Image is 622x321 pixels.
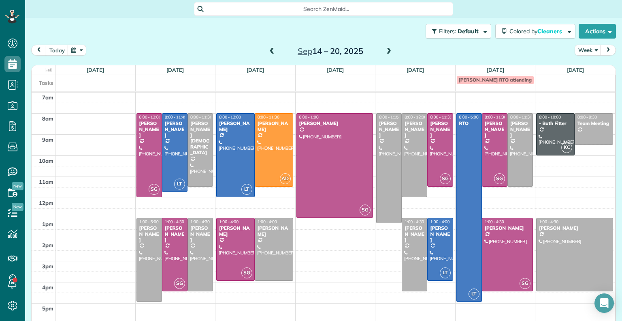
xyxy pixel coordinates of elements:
[219,121,252,132] div: [PERSON_NAME]
[299,121,371,126] div: [PERSON_NAME]
[258,114,279,120] span: 8:00 - 11:30
[520,278,530,289] span: SG
[510,114,532,120] span: 8:00 - 11:30
[469,289,479,299] span: LT
[280,173,291,184] span: AD
[440,173,451,184] span: SG
[539,114,561,120] span: 8:00 - 10:00
[539,219,558,224] span: 1:00 - 4:30
[430,225,450,243] div: [PERSON_NAME]
[166,67,184,73] a: [DATE]
[164,121,185,138] div: [PERSON_NAME]
[404,225,425,243] div: [PERSON_NAME]
[422,24,491,39] a: Filters: Default
[487,67,504,73] a: [DATE]
[42,221,53,227] span: 1pm
[139,114,161,120] span: 8:00 - 12:00
[139,225,160,243] div: [PERSON_NAME]
[494,173,505,184] span: SG
[430,121,450,138] div: [PERSON_NAME]
[139,121,160,138] div: [PERSON_NAME]
[42,115,53,122] span: 8am
[458,28,479,35] span: Default
[39,179,53,185] span: 11am
[594,293,614,313] div: Open Intercom Messenger
[439,28,456,35] span: Filters:
[42,284,53,291] span: 4pm
[577,121,611,126] div: Team Meeting
[174,278,185,289] span: SG
[485,114,507,120] span: 8:00 - 11:30
[405,114,426,120] span: 8:00 - 12:00
[31,45,47,56] button: prev
[42,242,53,248] span: 2pm
[404,121,425,138] div: [PERSON_NAME]
[327,67,344,73] a: [DATE]
[509,28,565,35] span: Colored by
[495,24,575,39] button: Colored byCleaners
[164,225,185,243] div: [PERSON_NAME]
[219,219,239,224] span: 1:00 - 4:00
[258,219,277,224] span: 1:00 - 4:00
[426,24,491,39] button: Filters: Default
[139,219,159,224] span: 1:00 - 5:00
[165,219,184,224] span: 1:00 - 4:30
[149,184,160,195] span: SG
[39,157,53,164] span: 10am
[219,225,252,237] div: [PERSON_NAME]
[567,67,584,73] a: [DATE]
[577,114,597,120] span: 8:00 - 9:30
[459,121,479,126] div: RTO
[537,28,563,35] span: Cleaners
[430,114,452,120] span: 8:00 - 11:30
[12,182,23,190] span: New
[484,225,530,231] div: [PERSON_NAME]
[190,225,211,243] div: [PERSON_NAME]
[46,45,68,56] button: today
[39,200,53,206] span: 12pm
[257,121,291,132] div: [PERSON_NAME]
[219,114,241,120] span: 8:00 - 12:00
[407,67,424,73] a: [DATE]
[539,121,572,126] div: - Bath Fitter
[484,121,505,138] div: [PERSON_NAME]
[539,225,611,231] div: [PERSON_NAME]
[42,305,53,312] span: 5pm
[87,67,104,73] a: [DATE]
[165,114,187,120] span: 8:00 - 11:45
[241,267,252,278] span: SG
[459,114,479,120] span: 8:00 - 5:00
[379,121,399,138] div: [PERSON_NAME]
[241,184,252,195] span: LT
[299,114,319,120] span: 8:00 - 1:00
[510,121,530,138] div: [PERSON_NAME]
[405,219,424,224] span: 1:00 - 4:30
[247,67,264,73] a: [DATE]
[42,136,53,143] span: 9am
[190,121,211,155] div: [PERSON_NAME][DEMOGRAPHIC_DATA]
[190,114,212,120] span: 8:00 - 11:30
[257,225,291,237] div: [PERSON_NAME]
[440,267,451,278] span: LT
[379,114,398,120] span: 8:00 - 1:15
[42,94,53,101] span: 7am
[601,45,616,56] button: next
[190,219,210,224] span: 1:00 - 4:30
[42,263,53,269] span: 3pm
[430,219,449,224] span: 1:00 - 4:00
[561,142,572,153] span: KC
[298,46,312,56] span: Sep
[174,179,185,190] span: LT
[280,47,381,56] h2: 14 – 20, 2025
[579,24,616,39] button: Actions
[459,77,554,83] span: [PERSON_NAME] RTO attending Wedding
[485,219,504,224] span: 1:00 - 4:30
[12,203,23,211] span: New
[575,45,601,56] button: Week
[360,205,371,215] span: SG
